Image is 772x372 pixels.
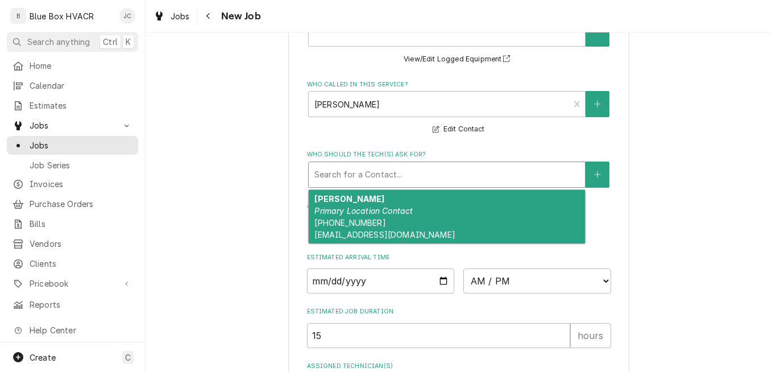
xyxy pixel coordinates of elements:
a: Bills [7,214,138,233]
span: Clients [30,258,132,270]
button: Create New Contact [586,91,609,117]
a: Clients [7,254,138,273]
span: Ctrl [103,36,118,48]
a: Reports [7,295,138,314]
a: Estimates [7,96,138,115]
button: Edit Contact [431,122,486,137]
a: Job Series [7,156,138,175]
a: Go to Help Center [7,321,138,340]
span: Create [30,353,56,362]
a: Invoices [7,175,138,193]
div: Attachments [307,201,611,239]
span: Estimates [30,100,132,111]
svg: Create New Contact [594,100,601,108]
span: Calendar [30,80,132,92]
span: Vendors [30,238,132,250]
label: Attachments [307,201,611,210]
span: Jobs [30,139,132,151]
label: Assigned Technician(s) [307,362,611,371]
div: JC [119,8,135,24]
span: Jobs [30,119,115,131]
button: Search anythingCtrlK [7,32,138,52]
button: View/Edit Logged Equipment [402,52,516,67]
a: Jobs [7,136,138,155]
div: Blue Box HVACR [30,10,94,22]
a: Home [7,56,138,75]
div: Estimated Arrival Time [307,253,611,294]
a: Go to Pricebook [7,274,138,293]
label: Who called in this service? [307,80,611,89]
div: Who should the tech(s) ask for? [307,150,611,187]
input: Date [307,268,455,294]
span: Pricebook [30,278,115,290]
div: hours [570,323,611,348]
a: Go to What's New [7,341,138,359]
a: Purchase Orders [7,195,138,213]
select: Time Select [463,268,611,294]
span: New Job [218,9,261,24]
strong: [PERSON_NAME] [314,194,384,204]
span: Help Center [30,324,131,336]
a: Calendar [7,76,138,95]
label: Estimated Arrival Time [307,253,611,262]
a: Vendors [7,234,138,253]
span: Invoices [30,178,132,190]
div: Who called in this service? [307,80,611,137]
button: Navigate back [200,7,218,25]
em: Primary Location Contact [314,206,413,216]
label: Estimated Job Duration [307,307,611,316]
span: [PHONE_NUMBER] [EMAIL_ADDRESS][DOMAIN_NAME] [314,218,455,239]
div: Josh Canfield's Avatar [119,8,135,24]
svg: Create New Contact [594,171,601,179]
span: C [125,352,131,363]
span: Reports [30,299,132,311]
a: Jobs [149,7,194,26]
span: K [126,36,131,48]
span: Purchase Orders [30,198,132,210]
label: Who should the tech(s) ask for? [307,150,611,159]
div: B [10,8,26,24]
span: Search anything [27,36,90,48]
span: Job Series [30,159,132,171]
button: Create New Contact [586,162,609,188]
a: Go to Jobs [7,116,138,135]
div: Estimated Job Duration [307,307,611,348]
span: Bills [30,218,132,230]
span: Home [30,60,132,72]
span: Jobs [171,10,190,22]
